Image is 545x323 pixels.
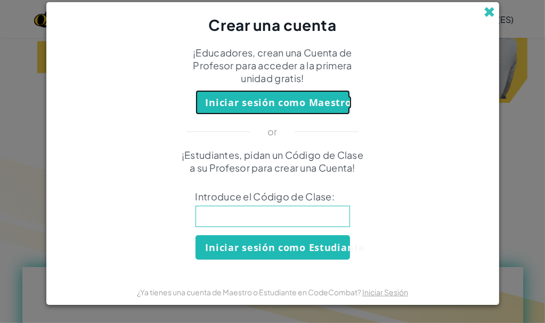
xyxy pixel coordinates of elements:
span: Crear una cuenta [209,15,337,34]
span: ¿Ya tienes una cuenta de Maestro o Estudiante en CodeCombat? [137,287,362,297]
p: ¡Estudiantes, pidan un Código de Clase a su Profesor para crear una Cuenta! [180,149,366,174]
p: ¡Educadores, crean una Cuenta de Profesor para acceder a la primera unidad gratis! [180,46,366,85]
a: Iniciar Sesión [362,287,408,297]
button: Iniciar sesión como Maestro [196,90,350,115]
button: Iniciar sesión como Estudiante [196,235,350,260]
p: or [267,125,278,138]
span: Introduce el Código de Clase: [196,190,350,203]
